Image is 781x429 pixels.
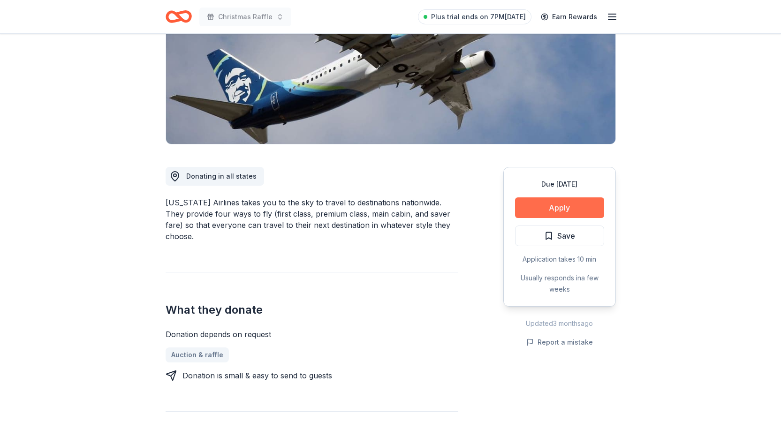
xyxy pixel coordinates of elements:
div: Usually responds in a few weeks [515,272,604,295]
div: Donation is small & easy to send to guests [182,370,332,381]
div: Due [DATE] [515,179,604,190]
a: Earn Rewards [535,8,603,25]
div: Donation depends on request [166,329,458,340]
a: Auction & raffle [166,347,229,362]
button: Apply [515,197,604,218]
button: Report a mistake [526,337,593,348]
span: Plus trial ends on 7PM[DATE] [431,11,526,23]
button: Christmas Raffle [199,8,291,26]
a: Plus trial ends on 7PM[DATE] [418,9,531,24]
span: Save [557,230,575,242]
h2: What they donate [166,302,458,317]
a: Home [166,6,192,28]
button: Save [515,226,604,246]
span: Donating in all states [186,172,257,180]
span: Christmas Raffle [218,11,273,23]
div: Updated 3 months ago [503,318,616,329]
div: Application takes 10 min [515,254,604,265]
div: [US_STATE] Airlines takes you to the sky to travel to destinations nationwide. They provide four ... [166,197,458,242]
